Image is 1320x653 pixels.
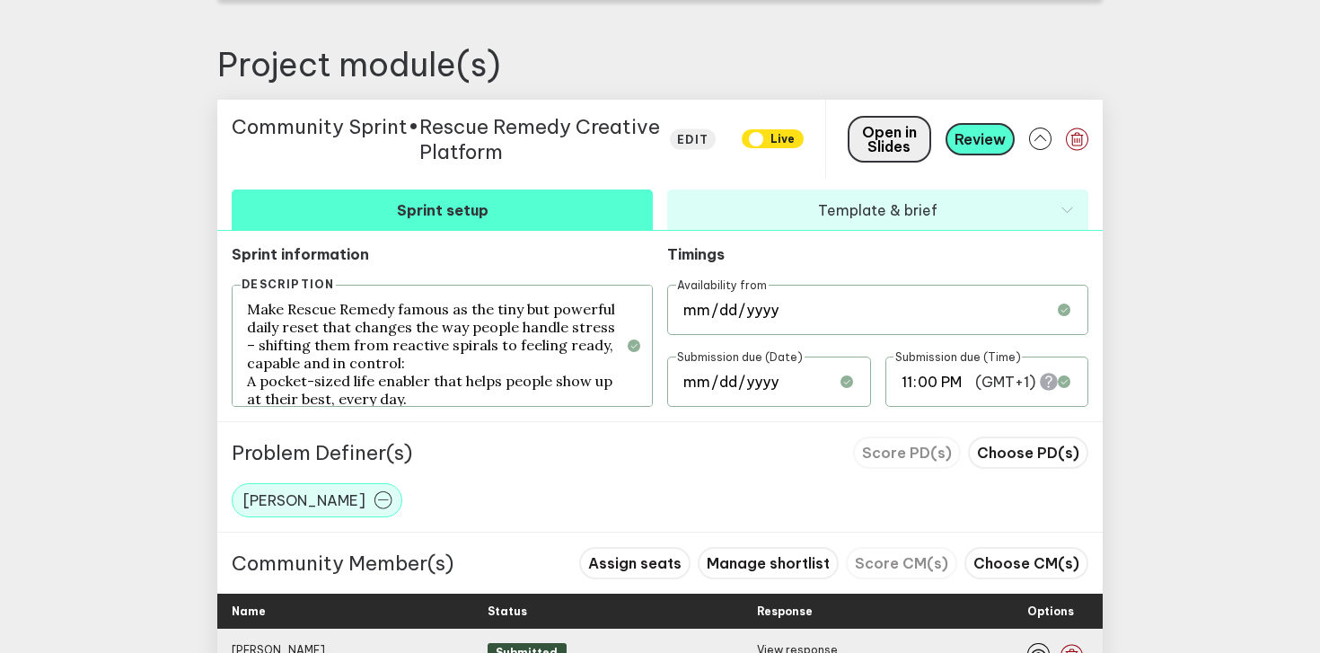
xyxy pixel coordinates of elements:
[977,444,1079,462] span: Choose PD(s)
[232,114,419,164] span: Community Sprint •
[488,594,744,629] div: Status
[975,372,1035,391] span: ( GMT+1 )
[1027,594,1074,629] div: Options
[968,437,1088,469] button: Choose PD(s)
[946,123,1015,155] button: Review
[667,245,871,263] p: Timings
[232,285,653,407] textarea: Make Rescue Remedy famous as the tiny but powerful daily reset that changes the way people handle...
[676,349,805,363] span: Submission due (Date)
[955,130,1006,148] span: Review
[217,44,1103,85] h2: Project module(s)
[588,554,682,572] span: Assign seats
[232,483,402,517] button: [PERSON_NAME]
[241,278,336,291] label: Description
[676,278,769,291] span: Availability from
[893,349,1022,363] span: Submission due (Time)
[757,594,1013,629] div: Response
[964,547,1088,579] button: Choose CM(s)
[232,551,453,576] p: Community Member(s)
[667,190,1088,230] button: Template & brief
[232,190,653,230] button: Sprint setup
[419,114,663,164] span: Rescue Remedy Creative Platform
[243,491,365,509] span: [PERSON_NAME]
[232,440,412,465] p: Problem Definer(s)
[670,128,716,149] button: edit
[742,129,804,148] span: LIVE
[848,116,931,163] button: Open in Slides
[698,547,839,579] button: Manage shortlist
[232,594,473,629] div: Name
[707,554,830,572] span: Manage shortlist
[232,245,653,263] p: Sprint information
[579,547,691,579] button: Assign seats
[973,554,1079,572] span: Choose CM(s)
[862,123,917,155] span: Open in Slides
